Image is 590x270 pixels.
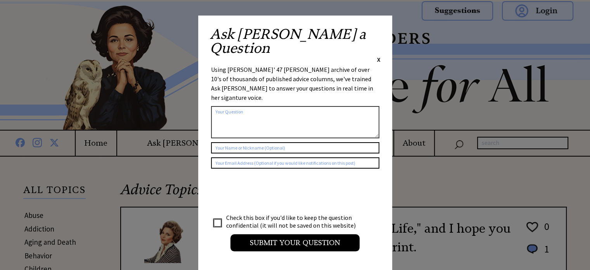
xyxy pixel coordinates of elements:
input: Your Name or Nickname (Optional) [211,142,379,153]
td: Check this box if you'd like to keep the question confidential (it will not be saved on this webs... [226,213,363,230]
input: Your Email Address (Optional if you would like notifications on this post) [211,157,379,169]
div: Using [PERSON_NAME]' 47 [PERSON_NAME] archive of over 10's of thousands of published advice colum... [211,65,379,102]
span: X [377,56,381,63]
input: Submit your Question [230,234,360,251]
h2: Ask [PERSON_NAME] a Question [210,27,381,55]
iframe: reCAPTCHA [211,176,329,207]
